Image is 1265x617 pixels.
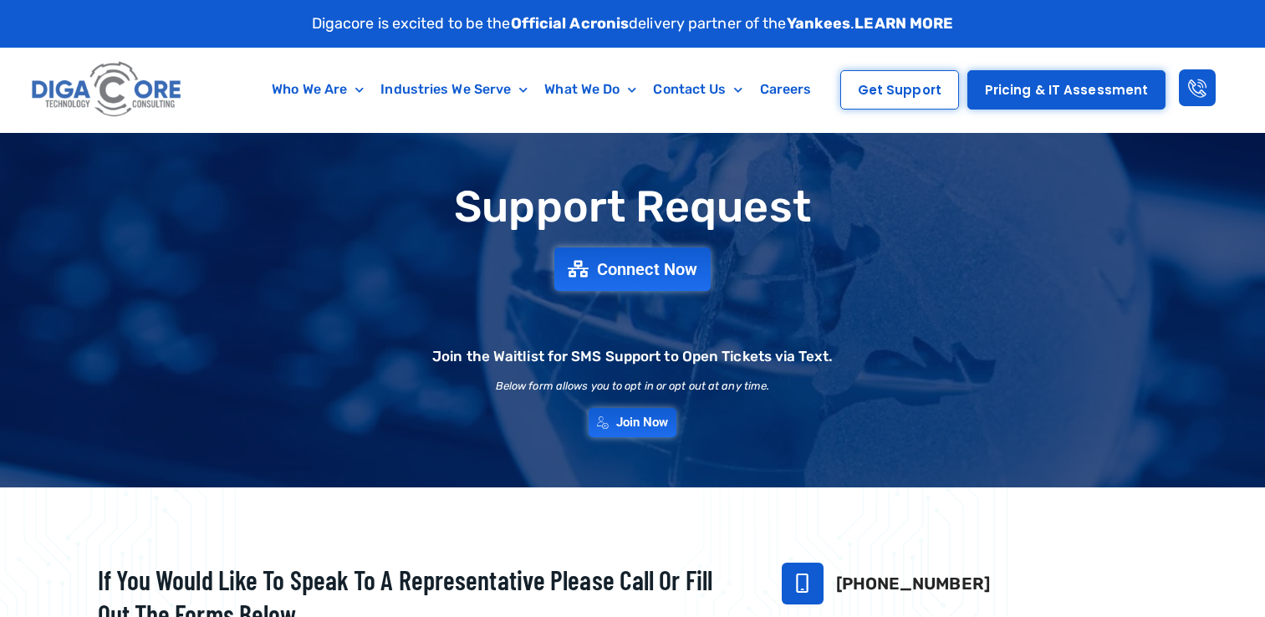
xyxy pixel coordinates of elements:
span: Connect Now [597,261,697,278]
a: Get Support [840,70,959,110]
span: Join Now [616,416,669,429]
a: Join Now [589,408,677,437]
span: Get Support [858,84,941,96]
a: Industries We Serve [372,70,536,109]
a: Contact Us [645,70,751,109]
a: Connect Now [554,247,711,291]
a: Pricing & IT Assessment [967,70,1166,110]
h2: Join the Waitlist for SMS Support to Open Tickets via Text. [432,349,833,364]
a: LEARN MORE [854,14,953,33]
a: What We Do [536,70,645,109]
p: Digacore is excited to be the delivery partner of the . [312,13,954,35]
a: [PHONE_NUMBER] [836,574,990,594]
strong: Official Acronis [511,14,630,33]
h2: Below form allows you to opt in or opt out at any time. [496,380,770,391]
span: Pricing & IT Assessment [985,84,1148,96]
a: 732-646-5725 [782,563,824,604]
h1: Support Request [56,183,1210,231]
strong: Yankees [787,14,851,33]
a: Careers [752,70,820,109]
nav: Menu [254,70,829,109]
img: Digacore logo 1 [28,56,187,124]
a: Who We Are [263,70,372,109]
